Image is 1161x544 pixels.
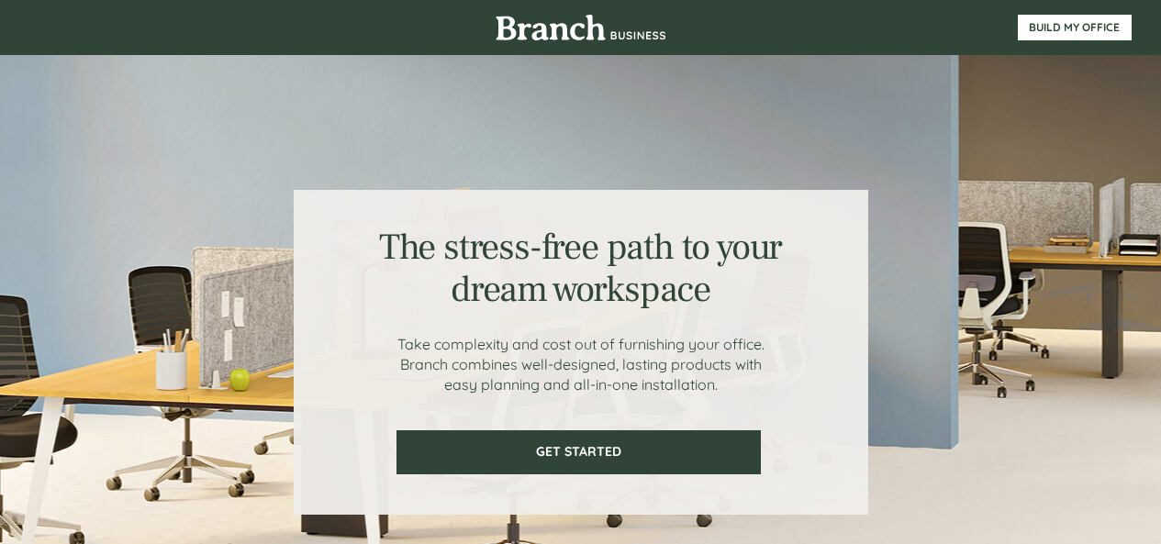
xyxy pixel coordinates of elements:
a: BUILD MY OFFICE [1018,15,1132,40]
span: BUILD MY OFFICE [1018,21,1132,34]
span: The stress-free path to your dream workspace [379,224,782,313]
span: GET STARTED [398,444,759,460]
a: GET STARTED [396,430,761,474]
span: Take complexity and cost out of furnishing your office. Branch combines well-designed, lasting pr... [397,335,765,394]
